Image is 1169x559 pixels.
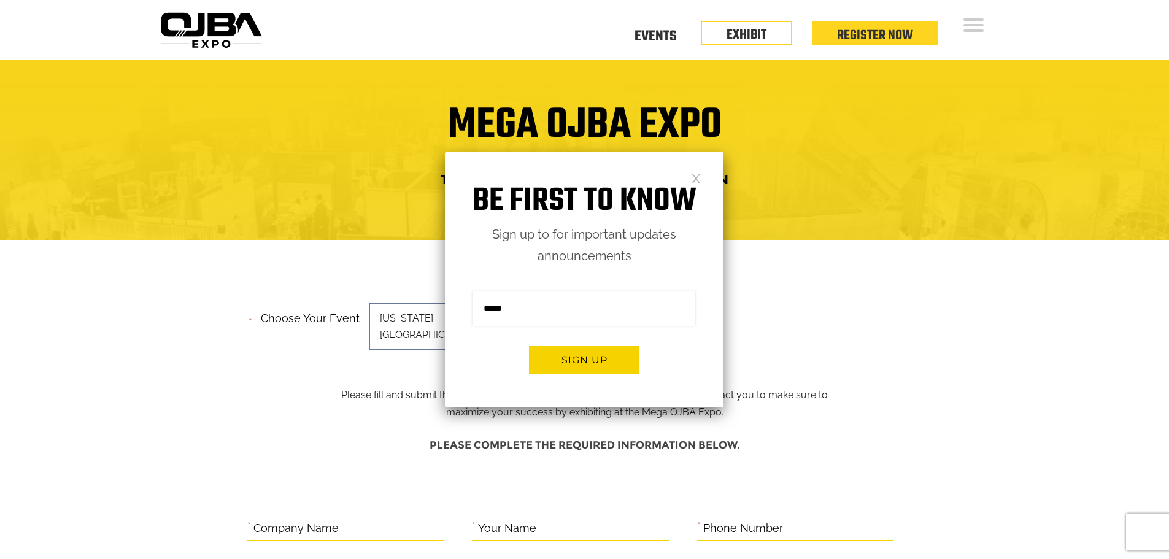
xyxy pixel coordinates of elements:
h1: Be first to know [445,182,723,221]
label: Phone Number [703,519,783,538]
span: [US_STATE][GEOGRAPHIC_DATA] [369,303,541,350]
label: Choose your event [253,301,360,328]
h1: Mega OJBA Expo [164,108,1005,157]
h4: Please complete the required information below. [247,433,922,457]
p: Sign up to for important updates announcements [445,224,723,267]
p: Please fill and submit the information below and one of our team members will contact you to make... [331,308,838,421]
label: Company Name [253,519,339,538]
a: Close [691,172,701,183]
label: Your Name [478,519,536,538]
h4: Trade Show Exhibit Space Application [164,168,1005,191]
button: Sign up [529,346,639,374]
a: Register Now [837,25,913,46]
a: EXHIBIT [727,25,766,45]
